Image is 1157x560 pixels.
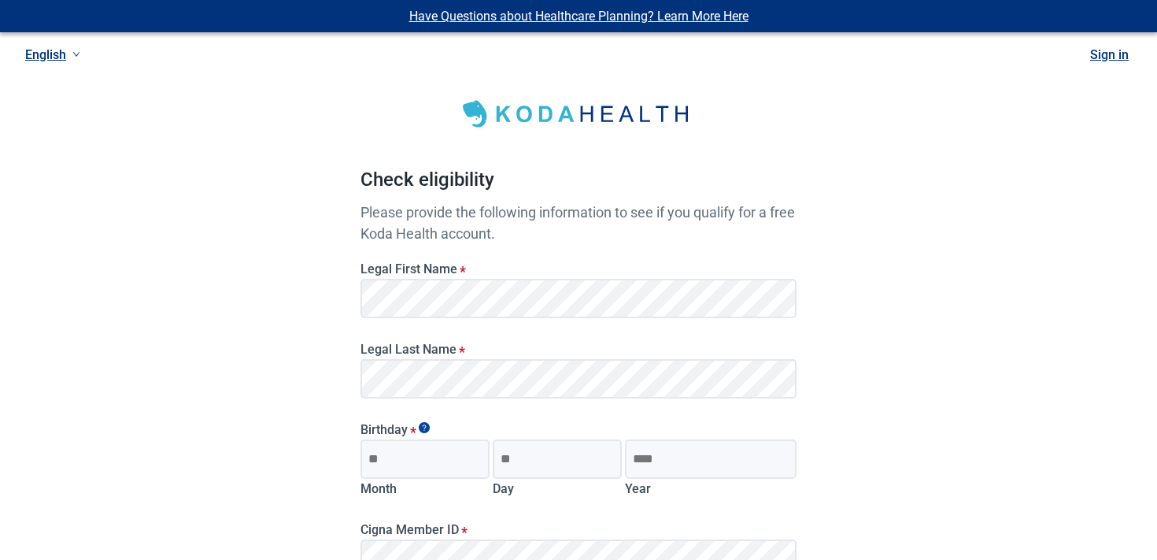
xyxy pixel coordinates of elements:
label: Cigna Member ID [360,522,797,537]
label: Legal Last Name [360,342,797,357]
input: Birth year [625,439,797,479]
span: Show tooltip [419,422,430,433]
legend: Birthday [360,422,797,437]
input: Birth day [493,439,622,479]
label: Legal First Name [360,261,797,276]
p: Please provide the following information to see if you qualify for a free Koda Health account. [360,202,797,244]
label: Month [360,481,397,496]
label: Year [625,481,651,496]
a: Sign in [1090,47,1129,62]
span: down [72,50,80,58]
img: Koda Health [453,95,704,134]
a: Have Questions about Healthcare Planning? Learn More Here [409,9,749,24]
label: Day [493,481,514,496]
a: Current language: English [19,42,87,68]
h1: Check eligibility [360,165,797,202]
input: Birth month [360,439,490,479]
